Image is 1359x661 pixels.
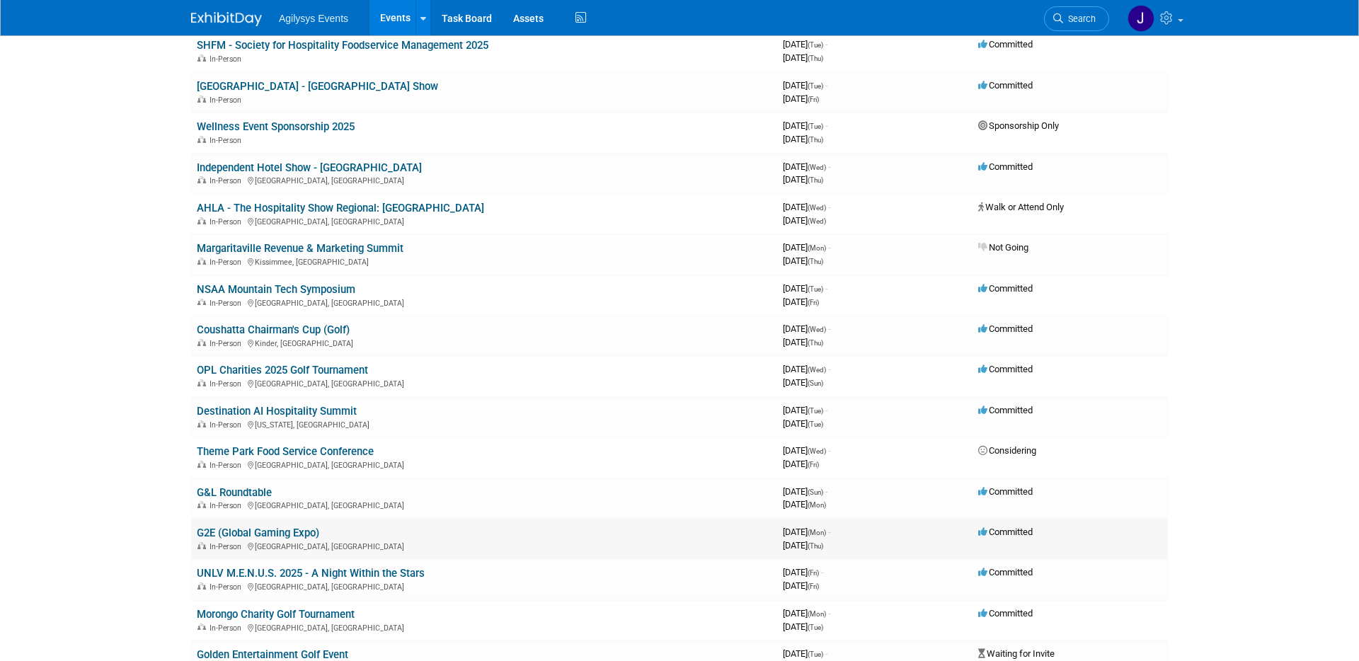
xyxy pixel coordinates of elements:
span: - [825,486,827,497]
div: [GEOGRAPHIC_DATA], [GEOGRAPHIC_DATA] [197,377,772,389]
span: [DATE] [783,161,830,172]
span: [DATE] [783,445,830,456]
span: Agilysys Events [279,13,348,24]
div: Kissimmee, [GEOGRAPHIC_DATA] [197,255,772,267]
span: - [828,161,830,172]
span: (Tue) [808,420,823,428]
span: [DATE] [783,337,823,347]
span: [DATE] [783,527,830,537]
span: In-Person [210,623,246,633]
span: Committed [978,486,1033,497]
span: [DATE] [783,377,823,388]
span: Committed [978,364,1033,374]
span: Walk or Attend Only [978,202,1064,212]
a: Morongo Charity Golf Tournament [197,608,355,621]
span: (Tue) [808,41,823,49]
span: (Wed) [808,366,826,374]
span: [DATE] [783,459,819,469]
span: Search [1063,13,1096,24]
a: Coushatta Chairman's Cup (Golf) [197,323,350,336]
img: In-Person Event [197,420,206,427]
div: [GEOGRAPHIC_DATA], [GEOGRAPHIC_DATA] [197,215,772,226]
span: [DATE] [783,120,827,131]
img: In-Person Event [197,258,206,265]
div: [GEOGRAPHIC_DATA], [GEOGRAPHIC_DATA] [197,540,772,551]
span: Committed [978,527,1033,537]
span: (Tue) [808,285,823,293]
img: ExhibitDay [191,12,262,26]
span: (Tue) [808,82,823,90]
a: NSAA Mountain Tech Symposium [197,283,355,296]
span: [DATE] [783,80,827,91]
span: (Wed) [808,447,826,455]
span: - [828,202,830,212]
img: In-Person Event [197,176,206,183]
span: In-Person [210,258,246,267]
span: In-Person [210,542,246,551]
span: - [825,405,827,415]
span: [DATE] [783,567,823,577]
a: Destination AI Hospitality Summit [197,405,357,418]
div: [GEOGRAPHIC_DATA], [GEOGRAPHIC_DATA] [197,499,772,510]
span: [DATE] [783,621,823,632]
img: In-Person Event [197,299,206,306]
span: [DATE] [783,215,826,226]
span: Considering [978,445,1036,456]
span: Committed [978,323,1033,334]
div: [GEOGRAPHIC_DATA], [GEOGRAPHIC_DATA] [197,174,772,185]
span: [DATE] [783,174,823,185]
span: [DATE] [783,39,827,50]
img: In-Person Event [197,54,206,62]
div: [US_STATE], [GEOGRAPHIC_DATA] [197,418,772,430]
span: [DATE] [783,297,819,307]
span: (Thu) [808,54,823,62]
span: - [828,527,830,537]
span: (Mon) [808,244,826,252]
span: [DATE] [783,580,819,591]
span: (Wed) [808,163,826,171]
span: - [825,39,827,50]
a: Theme Park Food Service Conference [197,445,374,458]
a: Wellness Event Sponsorship 2025 [197,120,355,133]
span: - [825,648,827,659]
a: AHLA - The Hospitality Show Regional: [GEOGRAPHIC_DATA] [197,202,484,214]
span: In-Person [210,420,246,430]
a: Search [1044,6,1109,31]
span: (Mon) [808,610,826,618]
span: [DATE] [783,648,827,659]
span: - [825,80,827,91]
a: Golden Entertainment Golf Event [197,648,348,661]
span: (Wed) [808,217,826,225]
a: [GEOGRAPHIC_DATA] - [GEOGRAPHIC_DATA] Show [197,80,438,93]
span: [DATE] [783,540,823,551]
span: [DATE] [783,418,823,429]
span: - [828,242,830,253]
span: (Thu) [808,542,823,550]
span: In-Person [210,582,246,592]
span: In-Person [210,299,246,308]
img: In-Person Event [197,136,206,143]
span: In-Person [210,217,246,226]
span: Sponsorship Only [978,120,1059,131]
img: In-Person Event [197,461,206,468]
a: UNLV M.E.N.U.S. 2025 - A Night Within the Stars [197,567,425,580]
span: [DATE] [783,93,819,104]
span: - [821,567,823,577]
img: In-Person Event [197,501,206,508]
span: Waiting for Invite [978,648,1055,659]
span: [DATE] [783,52,823,63]
div: [GEOGRAPHIC_DATA], [GEOGRAPHIC_DATA] [197,297,772,308]
span: Committed [978,39,1033,50]
a: Independent Hotel Show - [GEOGRAPHIC_DATA] [197,161,422,174]
img: In-Person Event [197,217,206,224]
span: In-Person [210,176,246,185]
span: (Tue) [808,623,823,631]
span: - [828,608,830,619]
span: (Tue) [808,122,823,130]
span: Committed [978,405,1033,415]
span: (Mon) [808,501,826,509]
span: In-Person [210,136,246,145]
span: In-Person [210,461,246,470]
span: (Wed) [808,204,826,212]
span: [DATE] [783,283,827,294]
